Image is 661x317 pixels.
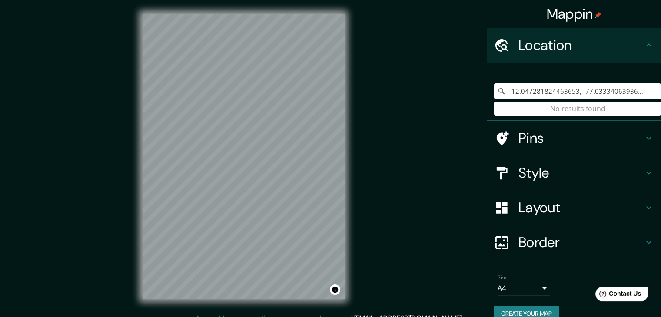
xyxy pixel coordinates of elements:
button: Toggle attribution [330,284,340,295]
h4: Location [518,36,644,54]
label: Size [498,274,507,281]
h4: Pins [518,129,644,147]
input: Pick your city or area [494,83,661,99]
h4: Style [518,164,644,182]
div: Location [487,28,661,63]
div: Border [487,225,661,260]
div: A4 [498,281,550,295]
div: Style [487,155,661,190]
h4: Layout [518,199,644,216]
h4: Border [518,234,644,251]
canvas: Map [143,14,345,299]
h4: Mappin [547,5,602,23]
div: Pins [487,121,661,155]
img: pin-icon.png [595,12,601,19]
iframe: Help widget launcher [584,283,651,307]
div: No results found [494,102,661,116]
div: Layout [487,190,661,225]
